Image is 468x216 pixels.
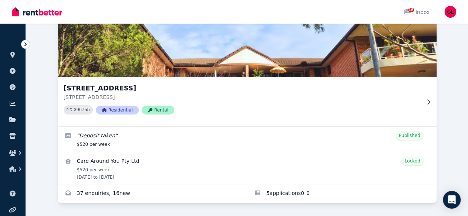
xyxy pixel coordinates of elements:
div: Inbox [404,8,430,16]
img: 13/52-56 Manchester St, Merrylands [48,4,446,79]
code: 396755 [74,107,90,113]
span: Rental [142,106,174,114]
a: Applications for 13/52-56 Manchester St, Merrylands [247,185,437,203]
img: RentBetter [12,6,62,17]
span: 16 [408,8,414,12]
a: Enquiries for 13/52-56 Manchester St, Merrylands [58,185,247,203]
a: View details for Care Around You Pty Ltd [58,152,437,185]
small: PID [67,108,73,112]
img: Guang Xu LIN [444,6,456,18]
h3: [STREET_ADDRESS] [64,83,420,93]
div: Open Intercom Messenger [443,191,461,209]
p: [STREET_ADDRESS] [64,93,420,101]
span: Residential [96,106,139,114]
a: Edit listing: Deposit taken [58,127,437,152]
a: 13/52-56 Manchester St, Merrylands[STREET_ADDRESS][STREET_ADDRESS]PID 396755ResidentialRental [58,6,437,126]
